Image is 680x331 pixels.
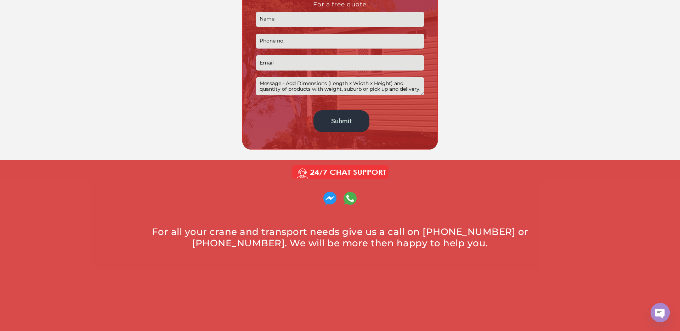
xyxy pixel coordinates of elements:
[287,163,393,181] img: Call us Anytime
[142,226,538,249] div: For all your crane and transport needs give us a call on [PHONE_NUMBER] or [PHONE_NUMBER]. We wil...
[256,0,424,8] span: For a free quote
[323,192,336,205] img: Contact us on Whatsapp
[256,34,424,49] input: Phone no.
[344,192,357,205] img: Contact us on Whatsapp
[256,12,424,27] input: Name
[256,55,424,71] input: Email
[313,110,370,132] input: Submit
